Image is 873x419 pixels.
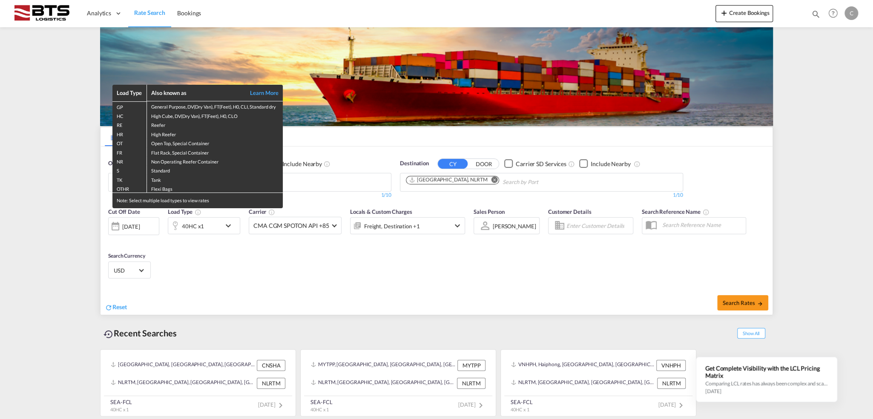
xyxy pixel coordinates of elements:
[146,138,283,147] td: Open Top, Special Container
[146,111,283,120] td: High Cube, DV(Dry Van), FT(Feet), H0, CLO
[112,120,146,129] td: RE
[112,129,146,138] td: HR
[112,85,146,101] th: Load Type
[146,120,283,129] td: Reefer
[112,138,146,147] td: OT
[112,147,146,156] td: FR
[240,89,279,97] a: Learn More
[112,101,146,111] td: GP
[112,193,283,208] div: Note: Select multiple load types to view rates
[146,129,283,138] td: High Reefer
[146,184,283,193] td: Flexi Bags
[112,184,146,193] td: OTHR
[146,101,283,111] td: General Purpose, DV(Dry Van), FT(Feet), H0, CLI, Standard dry
[146,165,283,174] td: Standard
[146,147,283,156] td: Flat Rack, Special Container
[112,111,146,120] td: HC
[151,89,241,97] div: Also known as
[146,156,283,165] td: Non Operating Reefer Container
[112,175,146,184] td: TK
[146,175,283,184] td: Tank
[112,165,146,174] td: S
[112,156,146,165] td: NR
